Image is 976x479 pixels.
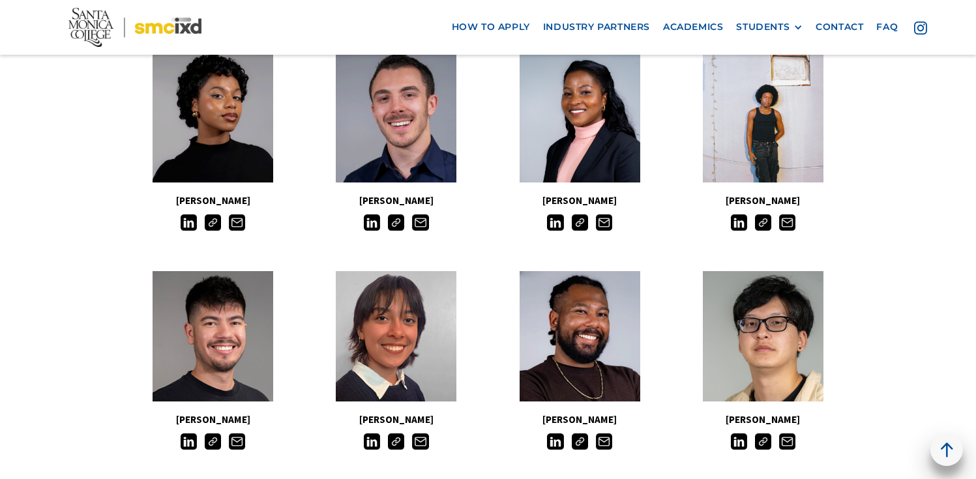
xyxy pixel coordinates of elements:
[779,433,795,450] img: Email icon
[121,411,304,428] h5: [PERSON_NAME]
[572,214,588,231] img: Link icon
[488,411,672,428] h5: [PERSON_NAME]
[68,8,201,47] img: Santa Monica College - SMC IxD logo
[205,433,221,450] img: Link icon
[388,433,404,450] img: Link icon
[445,15,537,39] a: how to apply
[736,22,803,33] div: STUDENTS
[388,214,404,231] img: Link icon
[121,192,304,209] h5: [PERSON_NAME]
[731,433,747,450] img: LinkedIn icon
[547,433,563,450] img: LinkedIn icon
[596,214,612,231] img: Email icon
[537,15,657,39] a: industry partners
[736,22,790,33] div: STUDENTS
[364,433,380,450] img: LinkedIn icon
[488,192,672,209] h5: [PERSON_NAME]
[304,411,488,428] h5: [PERSON_NAME]
[731,214,747,231] img: LinkedIn icon
[870,15,904,39] a: faq
[809,15,870,39] a: contact
[596,433,612,450] img: Email icon
[779,214,795,231] img: Email icon
[304,192,488,209] h5: [PERSON_NAME]
[181,214,197,231] img: LinkedIn icon
[572,433,588,450] img: Link icon
[181,433,197,450] img: LinkedIn icon
[914,21,927,34] img: icon - instagram
[672,192,855,209] h5: [PERSON_NAME]
[657,15,730,39] a: Academics
[229,433,245,450] img: Email icon
[364,214,380,231] img: LinkedIn icon
[547,214,563,231] img: LinkedIn icon
[755,214,771,231] img: Link icon
[205,214,221,231] img: Link icon
[672,411,855,428] h5: [PERSON_NAME]
[930,433,963,466] a: back to top
[412,214,428,231] img: Email icon
[229,214,245,231] img: Email icon
[412,433,428,450] img: Email icon
[755,433,771,450] img: Link icon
